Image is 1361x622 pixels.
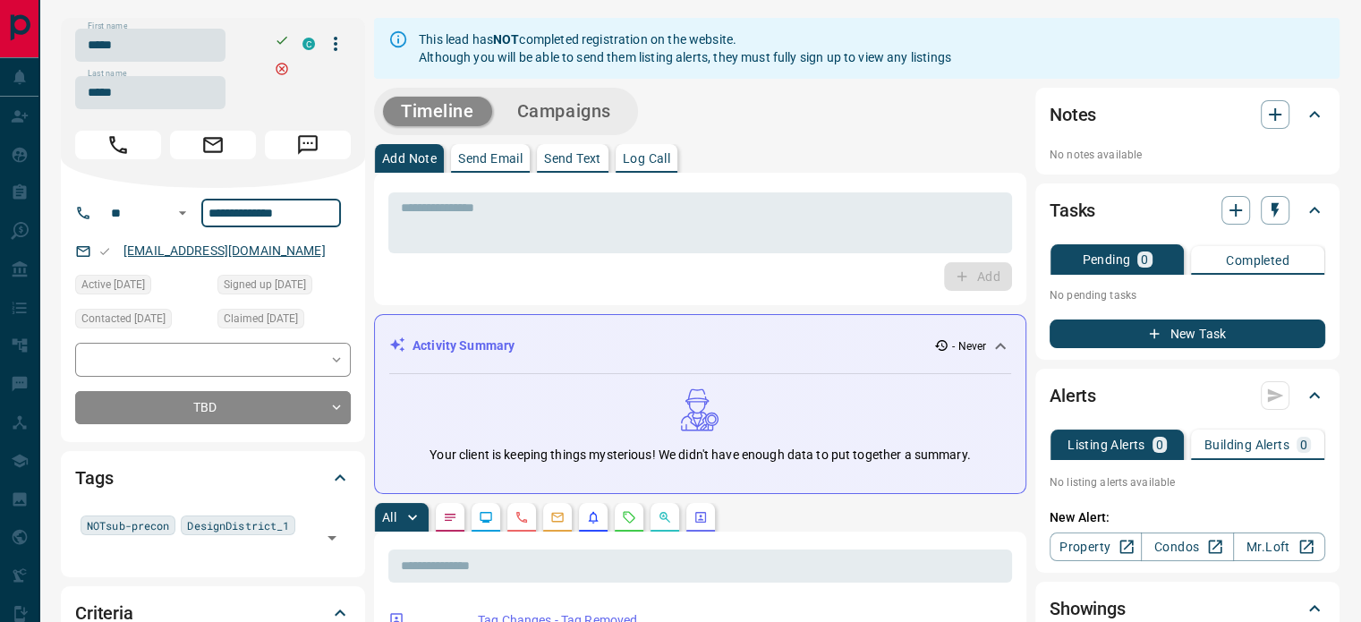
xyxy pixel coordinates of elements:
p: 0 [1141,253,1148,266]
p: No notes available [1050,147,1325,163]
p: Building Alerts [1204,439,1289,451]
div: Thu Jan 13 2022 [75,275,208,300]
div: Wed Feb 02 2022 [75,309,208,334]
p: Send Email [458,152,523,165]
div: Thu Jan 13 2022 [217,275,351,300]
span: Active [DATE] [81,276,145,294]
div: This lead has completed registration on the website. Although you will be able to send them listi... [419,23,951,73]
div: Thu Jan 13 2022 [217,309,351,334]
svg: Calls [515,510,529,524]
span: DesignDistrict_1 [187,516,289,534]
p: Listing Alerts [1068,439,1145,451]
div: Tasks [1050,189,1325,232]
div: Activity Summary- Never [389,329,1011,362]
div: Alerts [1050,374,1325,417]
a: [EMAIL_ADDRESS][DOMAIN_NAME] [123,243,326,258]
label: First name [88,21,127,32]
span: NOTsub-precon [87,516,169,534]
p: - Never [952,338,986,354]
h2: Tags [75,464,113,492]
p: 0 [1300,439,1307,451]
button: Open [172,202,193,224]
h2: Notes [1050,100,1096,129]
p: Send Text [544,152,601,165]
button: Open [319,525,345,550]
span: Email [170,131,256,159]
svg: Email Valid [98,245,111,258]
label: Last name [88,68,127,80]
button: Timeline [383,97,492,126]
span: Call [75,131,161,159]
span: Claimed [DATE] [224,310,298,328]
div: TBD [75,391,351,424]
svg: Opportunities [658,510,672,524]
svg: Lead Browsing Activity [479,510,493,524]
svg: Listing Alerts [586,510,600,524]
div: condos.ca [302,38,315,50]
button: New Task [1050,320,1325,348]
p: No pending tasks [1050,282,1325,309]
h2: Tasks [1050,196,1095,225]
p: Activity Summary [413,337,515,355]
p: Pending [1082,253,1130,266]
p: No listing alerts available [1050,474,1325,490]
h2: Alerts [1050,381,1096,410]
button: Campaigns [499,97,629,126]
svg: Agent Actions [693,510,708,524]
svg: Emails [550,510,565,524]
strong: NOT [493,32,519,47]
span: Message [265,131,351,159]
p: Add Note [382,152,437,165]
p: All [382,511,396,524]
span: Contacted [DATE] [81,310,166,328]
a: Property [1050,533,1142,561]
svg: Notes [443,510,457,524]
p: Your client is keeping things mysterious! We didn't have enough data to put together a summary. [430,446,970,464]
a: Condos [1141,533,1233,561]
p: 0 [1156,439,1163,451]
p: Completed [1226,254,1289,267]
p: Log Call [623,152,670,165]
div: Notes [1050,93,1325,136]
p: New Alert: [1050,508,1325,527]
a: Mr.Loft [1233,533,1325,561]
svg: Requests [622,510,636,524]
span: Signed up [DATE] [224,276,306,294]
div: Tags [75,456,351,499]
